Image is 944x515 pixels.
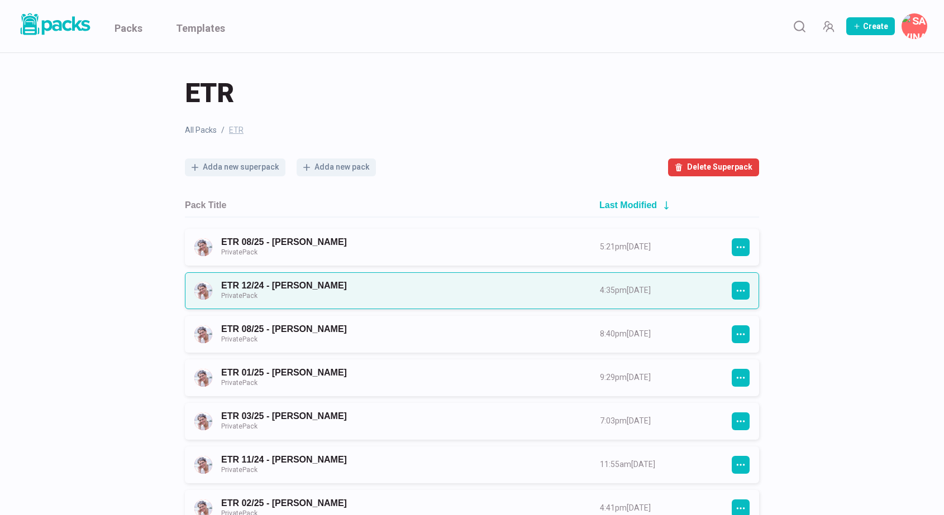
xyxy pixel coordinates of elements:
[599,200,657,210] h2: Last Modified
[817,15,840,37] button: Manage Team Invites
[788,15,810,37] button: Search
[846,17,895,35] button: Create Pack
[185,124,759,136] nav: breadcrumb
[297,158,376,176] button: Adda new pack
[17,11,92,41] a: Packs logo
[221,124,225,136] span: /
[185,200,226,210] h2: Pack Title
[185,124,217,136] a: All Packs
[902,13,927,39] button: Savina Tilmann
[229,124,244,136] span: ETR
[185,158,285,176] button: Adda new superpack
[668,158,759,176] button: Delete Superpack
[17,11,92,37] img: Packs logo
[185,75,234,111] span: ETR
